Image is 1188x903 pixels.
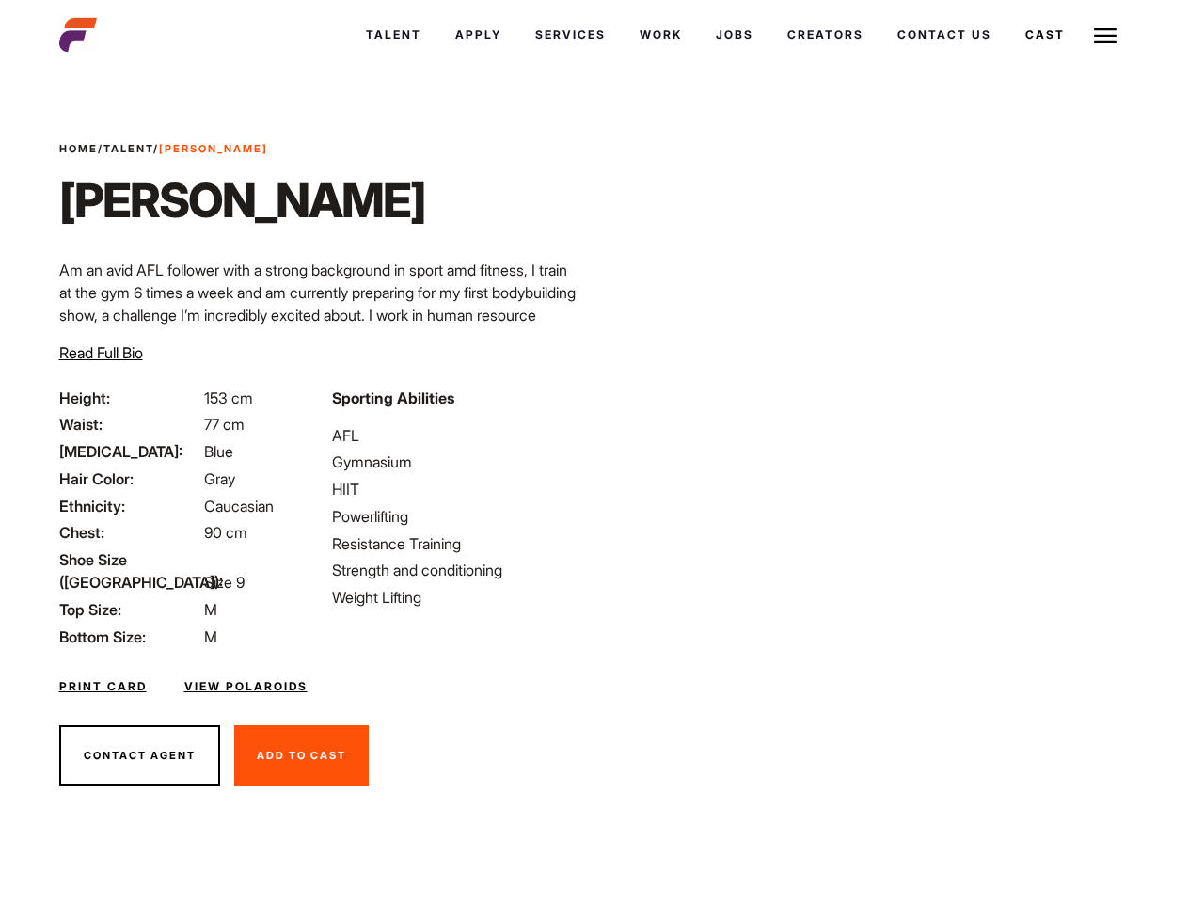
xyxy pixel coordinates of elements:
[234,725,369,787] button: Add To Cast
[59,341,143,364] button: Read Full Bio
[332,424,582,447] li: AFL
[59,413,200,436] span: Waist:
[59,343,143,362] span: Read Full Bio
[332,586,582,609] li: Weight Lifting
[204,469,235,488] span: Gray
[623,9,699,60] a: Work
[59,467,200,490] span: Hair Color:
[59,626,200,648] span: Bottom Size:
[59,678,147,695] a: Print Card
[204,523,247,542] span: 90 cm
[59,598,200,621] span: Top Size:
[770,9,880,60] a: Creators
[438,9,518,60] a: Apply
[204,573,245,592] span: Size 9
[332,388,454,407] strong: Sporting Abilities
[59,521,200,544] span: Chest:
[59,259,583,439] p: Am an avid AFL follower with a strong background in sport amd fitness, I train at the gym 6 times...
[880,9,1008,60] a: Contact Us
[257,749,346,762] span: Add To Cast
[332,505,582,528] li: Powerlifting
[332,532,582,555] li: Resistance Training
[59,495,200,517] span: Ethnicity:
[159,142,268,155] strong: [PERSON_NAME]
[204,388,253,407] span: 153 cm
[59,440,200,463] span: [MEDICAL_DATA]:
[103,142,153,155] a: Talent
[59,142,98,155] a: Home
[59,141,268,157] span: / /
[204,442,233,461] span: Blue
[332,451,582,473] li: Gymnasium
[59,172,425,229] h1: [PERSON_NAME]
[204,600,217,619] span: M
[204,497,274,515] span: Caucasian
[332,478,582,500] li: HIIT
[59,16,97,54] img: cropped-aefm-brand-fav-22-square.png
[204,415,245,434] span: 77 cm
[332,559,582,581] li: Strength and conditioning
[1008,9,1082,60] a: Cast
[59,548,200,594] span: Shoe Size ([GEOGRAPHIC_DATA]):
[1094,24,1117,47] img: Burger icon
[59,387,200,409] span: Height:
[349,9,438,60] a: Talent
[204,627,217,646] span: M
[699,9,770,60] a: Jobs
[184,678,308,695] a: View Polaroids
[59,725,220,787] button: Contact Agent
[518,9,623,60] a: Services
